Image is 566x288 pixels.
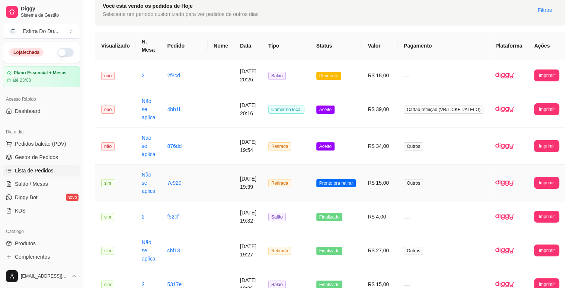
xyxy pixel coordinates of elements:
[142,72,145,78] a: 2
[495,137,514,155] img: diggy
[234,165,262,201] td: [DATE] 19:39
[95,32,136,60] th: Visualizado
[142,214,145,220] a: 2
[268,72,286,80] span: Salão
[15,153,58,161] span: Gestor de Pedidos
[528,32,565,60] th: Ações
[495,66,514,85] img: diggy
[362,232,398,269] td: R$ 27,00
[268,247,291,255] span: Retirada
[23,27,58,35] div: Esfirra Do Du ...
[404,106,483,114] span: Cartão refeição (VR/TICKET/ALELO)
[15,180,48,188] span: Salão / Mesas
[14,70,67,76] article: Plano Essencial + Mesas
[3,24,80,39] button: Select a team
[3,237,80,249] a: Produtos
[101,142,115,151] span: não
[534,211,559,223] button: Imprimir
[234,60,262,91] td: [DATE] 20:26
[268,179,291,187] span: Retirada
[3,93,80,105] div: Acesso Rápido
[101,72,115,80] span: não
[3,205,80,217] a: KDS
[362,128,398,165] td: R$ 34,00
[15,167,54,174] span: Lista de Pedidos
[362,91,398,128] td: R$ 39,00
[538,6,552,14] span: Filtros
[161,32,208,60] th: Pedido
[316,72,341,80] span: Pendente
[234,201,262,232] td: [DATE] 19:32
[208,32,234,60] th: Nome
[101,213,114,221] span: sim
[234,32,262,60] th: Data
[3,3,80,21] a: DiggySistema de Gestão
[9,48,44,56] div: Loja fechada
[234,232,262,269] td: [DATE] 19:27
[234,128,262,165] td: [DATE] 19:54
[142,281,145,287] a: 2
[167,106,180,112] a: 4bb1f
[3,251,80,263] a: Complementos
[310,32,362,60] th: Status
[9,27,17,35] span: E
[404,179,423,187] span: Outros
[142,135,156,157] a: Não se aplica
[167,247,180,253] a: cbf13
[15,194,38,201] span: Diggy Bot
[268,106,304,114] span: Comer no local
[21,6,77,12] span: Diggy
[316,142,335,151] span: Aceito
[362,201,398,232] td: R$ 4,00
[316,247,343,255] span: Finalizado
[316,213,343,221] span: Finalizado
[495,174,514,192] img: diggy
[15,207,26,214] span: KDS
[21,273,68,279] span: [EMAIL_ADDRESS][DOMAIN_NAME]
[101,247,114,255] span: sim
[362,32,398,60] th: Valor
[404,247,423,255] span: Outros
[3,165,80,177] a: Lista de Pedidos
[234,91,262,128] td: [DATE] 20:16
[57,48,74,57] button: Alterar Status
[167,143,182,149] a: 876dd
[534,103,559,115] button: Imprimir
[167,281,182,287] a: 5317e
[495,100,514,119] img: diggy
[167,180,181,186] a: 7c920
[3,105,80,117] a: Dashboard
[3,226,80,237] div: Catálogo
[262,32,310,60] th: Tipo
[3,178,80,190] a: Salão / Mesas
[534,177,559,189] button: Imprimir
[103,3,193,9] strong: Você está vendo os pedidos de Hoje
[103,10,259,18] span: Selecione um período customizado para ver pedidos de outros dias
[495,207,514,226] img: diggy
[489,32,528,60] th: Plataforma
[3,138,80,150] button: Pedidos balcão (PDV)
[15,107,41,115] span: Dashboard
[12,77,31,83] article: até 23/08
[3,151,80,163] a: Gestor de Pedidos
[3,267,80,285] button: [EMAIL_ADDRESS][DOMAIN_NAME]
[3,126,80,138] div: Dia a dia
[534,69,559,81] button: Imprimir
[268,142,291,151] span: Retirada
[532,4,558,16] button: Filtros
[495,241,514,260] img: diggy
[316,179,356,187] span: Pronto pra retirar
[404,142,423,151] span: Outros
[142,172,156,194] a: Não se aplica
[142,98,156,120] a: Não se aplica
[268,213,286,221] span: Salão
[101,179,114,187] span: sim
[398,32,489,60] th: Pagamento
[316,106,335,114] span: Aceito
[362,165,398,201] td: R$ 15,00
[21,12,77,18] span: Sistema de Gestão
[534,245,559,256] button: Imprimir
[362,60,398,91] td: R$ 18,00
[142,239,156,262] a: Não se aplica
[101,106,115,114] span: não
